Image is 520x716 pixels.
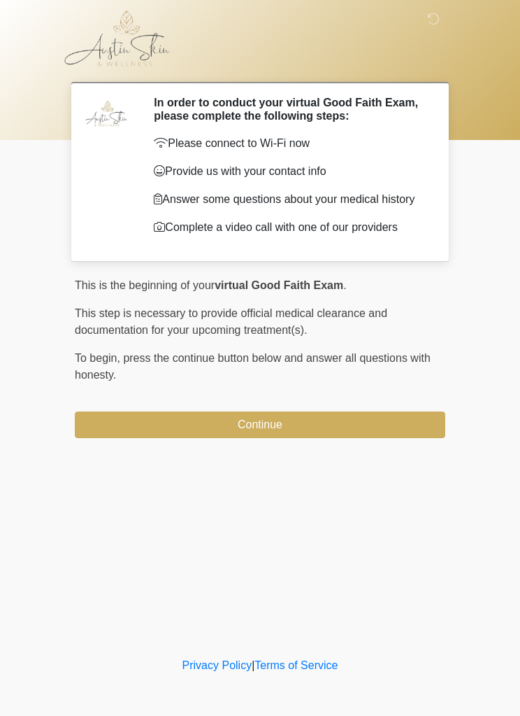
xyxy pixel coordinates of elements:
img: Agent Avatar [85,96,127,138]
p: Provide us with your contact info [154,163,424,180]
a: Privacy Policy [182,659,252,671]
strong: virtual Good Faith Exam [215,279,343,291]
span: This is the beginning of your [75,279,215,291]
a: Terms of Service [254,659,338,671]
h2: In order to conduct your virtual Good Faith Exam, please complete the following steps: [154,96,424,122]
p: Answer some questions about your medical history [154,191,424,208]
span: This step is necessary to provide official medical clearance and documentation for your upcoming ... [75,307,387,336]
a: | [252,659,254,671]
button: Continue [75,412,445,438]
span: . [343,279,346,291]
p: Please connect to Wi-Fi now [154,135,424,152]
p: Complete a video call with one of our providers [154,219,424,236]
span: press the continue button below and answer all questions with honesty. [75,352,431,381]
img: Austin Skin & Wellness Logo [61,10,185,66]
span: To begin, [75,352,123,364]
